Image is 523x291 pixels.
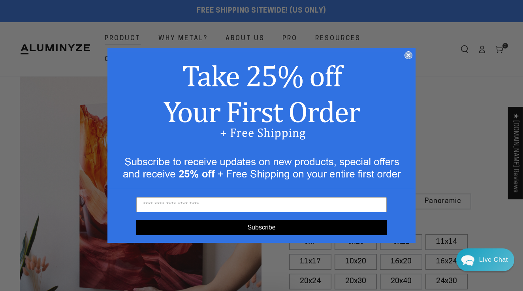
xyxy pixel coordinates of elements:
div: Contact Us Directly [479,248,508,271]
input: Enter your email address [136,197,387,212]
div: Chat widget toggle [456,248,514,271]
button: Subscribe [136,220,387,235]
img: Take 25% off + Free Shipping on your first order. [109,52,414,189]
button: Close dialog [404,51,412,59]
